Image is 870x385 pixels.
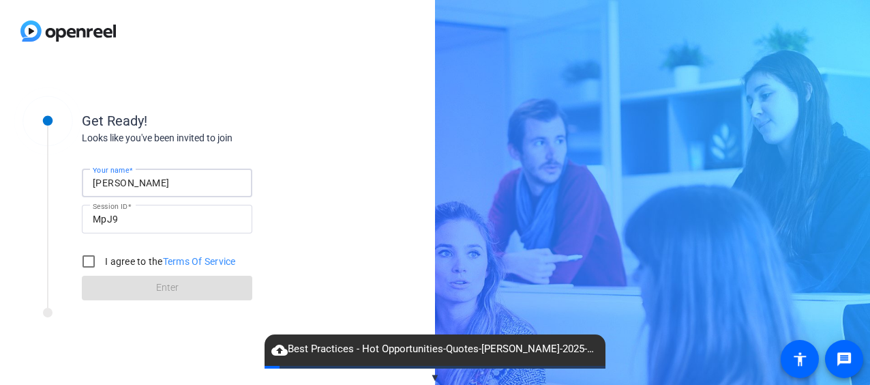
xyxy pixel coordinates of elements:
a: Terms Of Service [163,256,236,267]
span: ▼ [430,371,440,384]
div: Get Ready! [82,111,355,131]
div: Looks like you've been invited to join [82,131,355,145]
mat-label: Session ID [93,202,127,210]
span: Best Practices - Hot Opportunities-Quotes-[PERSON_NAME]-2025-09-30-13-12-11-076-2.webm [265,341,605,358]
label: I agree to the [102,255,236,268]
mat-icon: accessibility [792,351,808,367]
mat-label: Your name [93,166,129,174]
mat-icon: cloud_upload [271,342,288,358]
mat-icon: message [836,351,852,367]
